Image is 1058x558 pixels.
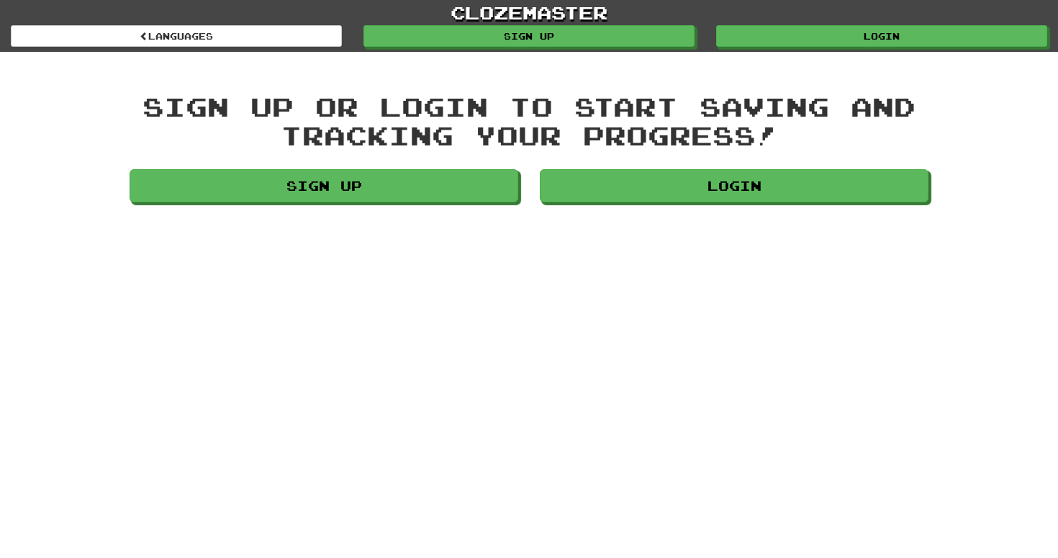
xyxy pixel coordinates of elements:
a: Sign up [363,25,695,47]
a: Languages [11,25,342,47]
div: Sign up or login to start saving and tracking your progress! [130,92,928,149]
a: Login [540,169,928,202]
a: Sign up [130,169,518,202]
a: Login [716,25,1047,47]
